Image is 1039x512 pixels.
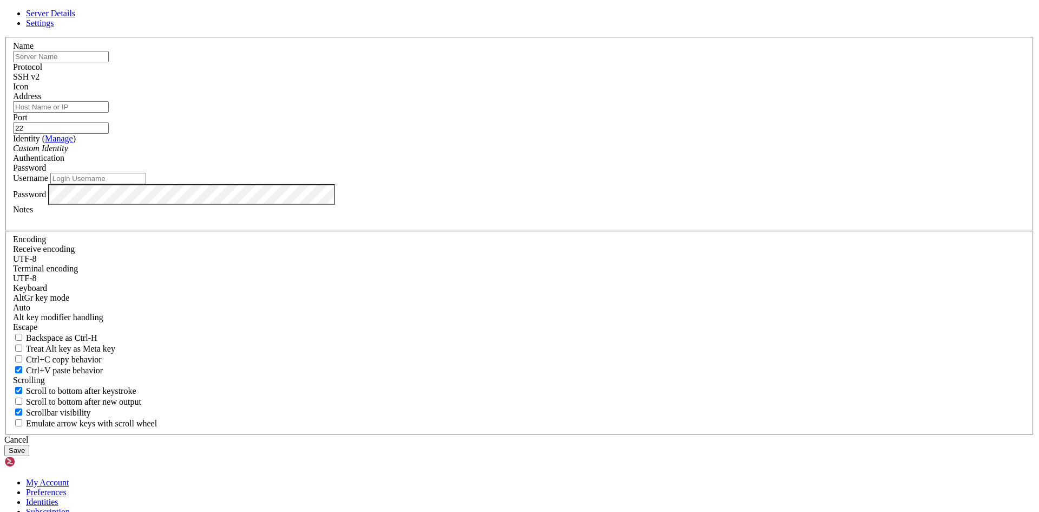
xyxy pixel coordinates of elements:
[4,435,1035,445] div: Cancel
[13,244,75,254] label: Set the expected encoding for data received from the host. If the encodings do not match, visual ...
[13,283,47,293] label: Keyboard
[13,375,45,385] label: Scrolling
[13,153,64,163] label: Authentication
[13,235,46,244] label: Encoding
[13,254,1026,264] div: UTF-8
[13,274,37,283] span: UTF-8
[26,488,67,497] a: Preferences
[13,322,37,332] span: Escape
[26,497,58,507] a: Identities
[26,397,141,406] span: Scroll to bottom after new output
[13,274,1026,283] div: UTF-8
[13,303,30,312] span: Auto
[15,419,22,426] input: Emulate arrow keys with scroll wheel
[26,408,91,417] span: Scrollbar visibility
[26,478,69,487] a: My Account
[15,387,22,394] input: Scroll to bottom after keystroke
[26,344,115,353] span: Treat Alt key as Meta key
[50,173,146,184] input: Login Username
[13,419,157,428] label: When using the alternative screen buffer, and DECCKM (Application Cursor Keys) is active, mouse w...
[26,333,97,342] span: Backspace as Ctrl-H
[13,303,1026,313] div: Auto
[4,445,29,456] button: Save
[26,366,103,375] span: Ctrl+V paste behavior
[13,293,69,302] label: Set the expected encoding for data received from the host. If the encodings do not match, visual ...
[13,163,46,172] span: Password
[13,264,78,273] label: The default terminal encoding. ISO-2022 enables character map translations (like graphics maps). ...
[15,345,22,352] input: Treat Alt key as Meta key
[15,355,22,362] input: Ctrl+C copy behavior
[26,355,102,364] span: Ctrl+C copy behavior
[13,101,109,113] input: Host Name or IP
[13,189,46,198] label: Password
[26,9,75,18] a: Server Details
[13,173,48,183] label: Username
[13,144,68,153] i: Custom Identity
[26,419,157,428] span: Emulate arrow keys with scroll wheel
[13,41,34,50] label: Name
[13,397,141,406] label: Scroll to bottom after new output.
[26,386,136,396] span: Scroll to bottom after keystroke
[26,18,54,28] a: Settings
[45,134,73,143] a: Manage
[13,355,102,364] label: Ctrl-C copies if true, send ^C to host if false. Ctrl-Shift-C sends ^C to host if true, copies if...
[13,163,1026,173] div: Password
[13,122,109,134] input: Port Number
[13,322,1026,332] div: Escape
[15,366,22,373] input: Ctrl+V paste behavior
[13,313,103,322] label: Controls how the Alt key is handled. Escape: Send an ESC prefix. 8-Bit: Add 128 to the typed char...
[13,408,91,417] label: The vertical scrollbar mode.
[13,92,41,101] label: Address
[15,334,22,341] input: Backspace as Ctrl-H
[13,134,76,143] label: Identity
[13,72,40,81] span: SSH v2
[13,366,103,375] label: Ctrl+V pastes if true, sends ^V to host if false. Ctrl+Shift+V sends ^V to host if true, pastes i...
[15,398,22,405] input: Scroll to bottom after new output
[15,409,22,416] input: Scrollbar visibility
[13,113,28,122] label: Port
[13,386,136,396] label: Whether to scroll to the bottom on any keystroke.
[13,144,1026,153] div: Custom Identity
[13,62,42,72] label: Protocol
[13,72,1026,82] div: SSH v2
[13,205,33,214] label: Notes
[42,134,76,143] span: ( )
[13,82,28,91] label: Icon
[4,456,67,467] img: Shellngn
[13,51,109,62] input: Server Name
[13,254,37,263] span: UTF-8
[13,344,115,353] label: Whether the Alt key acts as a Meta key or as a distinct Alt key.
[13,333,97,342] label: If true, the backspace should send BS ('\x08', aka ^H). Otherwise the backspace key should send '...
